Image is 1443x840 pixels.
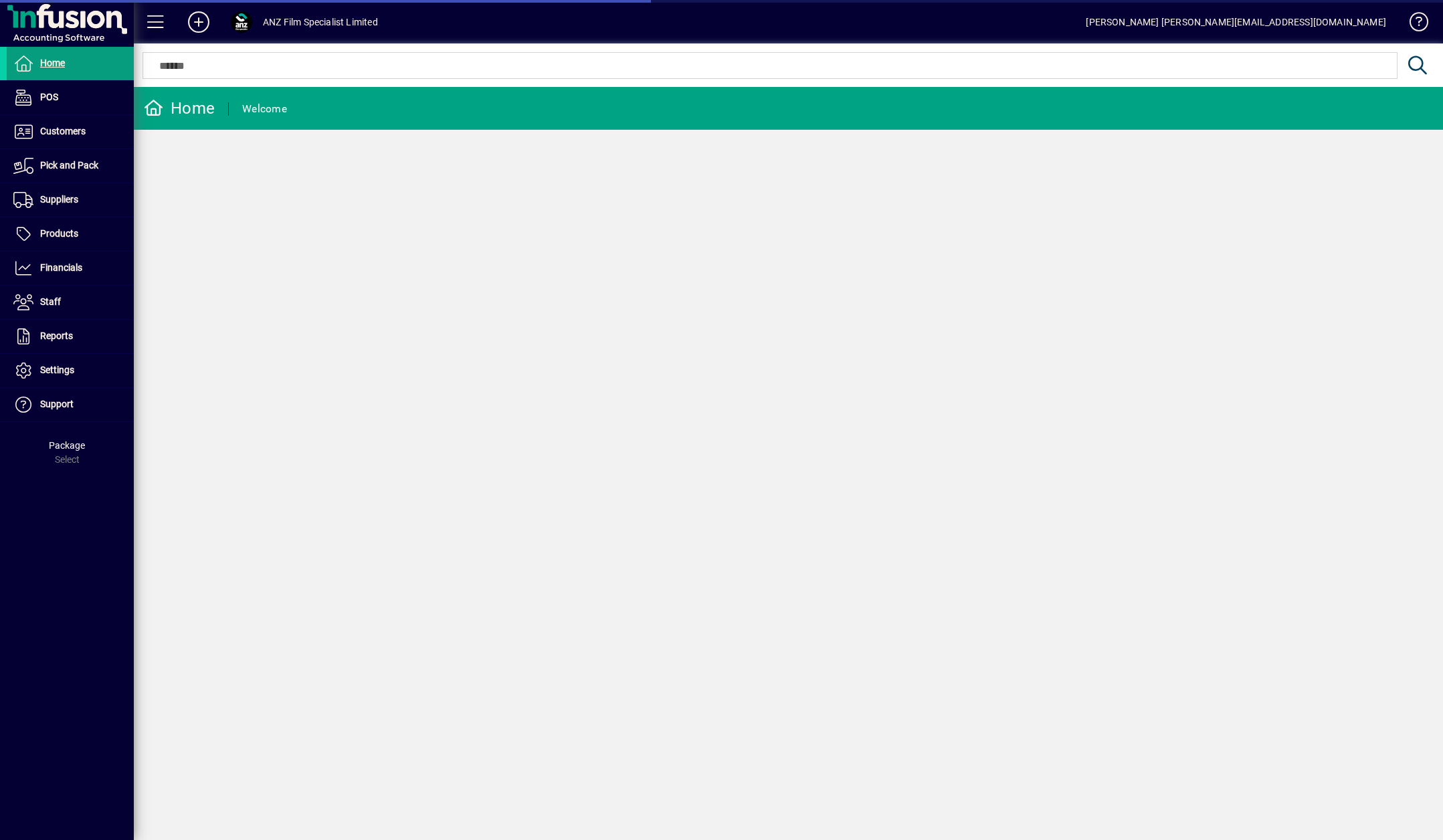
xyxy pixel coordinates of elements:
span: Support [40,399,74,409]
div: Welcome [242,98,287,120]
a: Staff [7,286,134,319]
div: Home [144,98,215,119]
span: Staff [40,296,61,307]
a: Reports [7,320,134,353]
span: Reports [40,330,73,341]
a: Pick and Pack [7,149,134,183]
a: Products [7,217,134,251]
a: Customers [7,115,134,148]
div: ANZ Film Specialist Limited [263,11,378,33]
a: Settings [7,354,134,387]
a: Support [7,388,134,421]
span: POS [40,92,58,102]
button: Profile [220,10,263,34]
span: Customers [40,126,86,136]
span: Financials [40,262,82,273]
button: Add [177,10,220,34]
span: Settings [40,364,74,375]
span: Home [40,58,65,68]
div: [PERSON_NAME] [PERSON_NAME][EMAIL_ADDRESS][DOMAIN_NAME] [1086,11,1386,33]
span: Package [49,440,85,451]
span: Products [40,228,78,239]
a: Financials [7,251,134,285]
a: Suppliers [7,183,134,217]
span: Suppliers [40,194,78,205]
a: POS [7,81,134,114]
span: Pick and Pack [40,160,98,171]
a: Knowledge Base [1400,3,1426,46]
